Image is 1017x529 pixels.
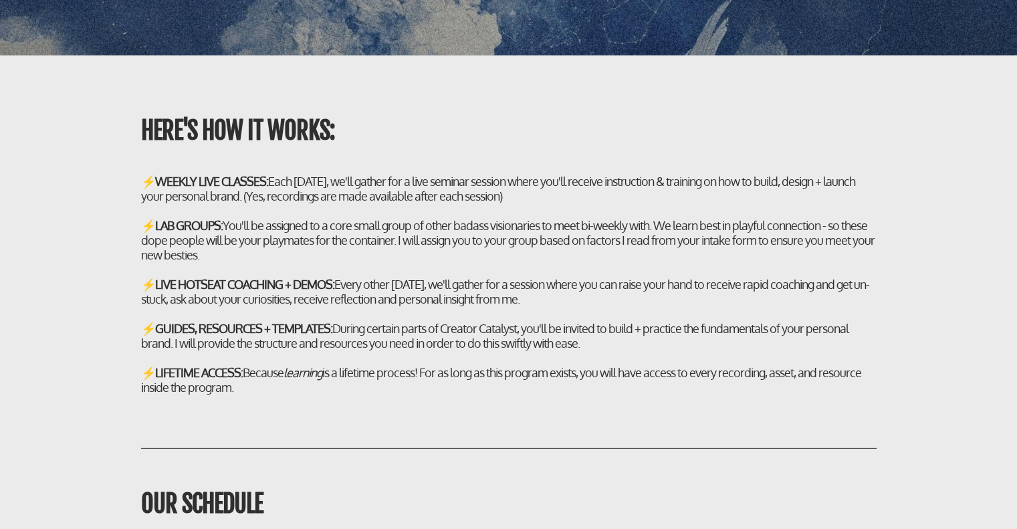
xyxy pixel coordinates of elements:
h2: ⚡ Each [DATE], we'll gather for a live seminar session where you'll receive instruction & trainin... [141,174,877,395]
b: LIFETIME ACCESS: [155,365,243,380]
b: WEEKLY LIVE CLASSES: [155,174,268,189]
b: GUIDES, RESOURCES + TEMPLATES: [155,321,332,336]
b: HERE'S HOW IT WORKS: [141,116,335,146]
div: ⚡ You'll be assigned to a core small group of other badass visionaries to meet bi-weekly with. We... [141,218,877,262]
div: ⚡ Every other [DATE], we'll gather for a session where you can raise your hand to receive rapid c... [141,277,877,306]
div: ⚡ During certain parts of Creator Catalyst, you'll be invited to build + practice the fundamental... [141,321,877,350]
b: LIVE HOTSEAT COACHING + DEMOS: [155,277,334,292]
b: LAB GROUPS: [155,218,223,233]
div: ⚡ Because is a lifetime process! For as long as this program exists, you will have access to ever... [141,365,877,395]
i: learning [284,365,322,380]
b: OUR SCHEDULE [141,489,263,519]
